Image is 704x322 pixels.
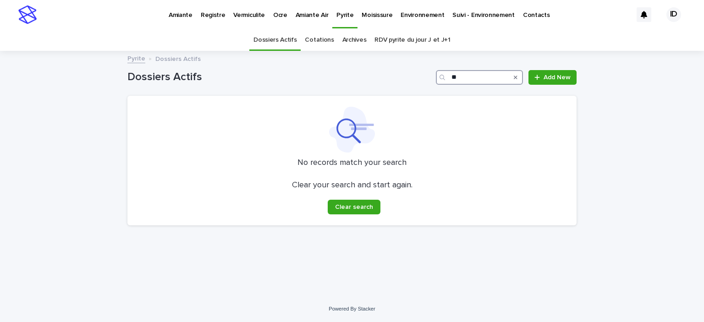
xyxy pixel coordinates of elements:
[127,71,432,84] h1: Dossiers Actifs
[292,180,412,191] p: Clear your search and start again.
[335,204,373,210] span: Clear search
[328,200,380,214] button: Clear search
[329,306,375,311] a: Powered By Stacker
[305,29,334,51] a: Cotations
[342,29,367,51] a: Archives
[155,53,201,63] p: Dossiers Actifs
[436,70,523,85] input: Search
[544,74,571,81] span: Add New
[253,29,297,51] a: Dossiers Actifs
[138,158,566,168] p: No records match your search
[18,5,37,24] img: stacker-logo-s-only.png
[666,7,681,22] div: ID
[374,29,451,51] a: RDV pyrite du jour J et J+1
[127,53,145,63] a: Pyrite
[528,70,577,85] a: Add New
